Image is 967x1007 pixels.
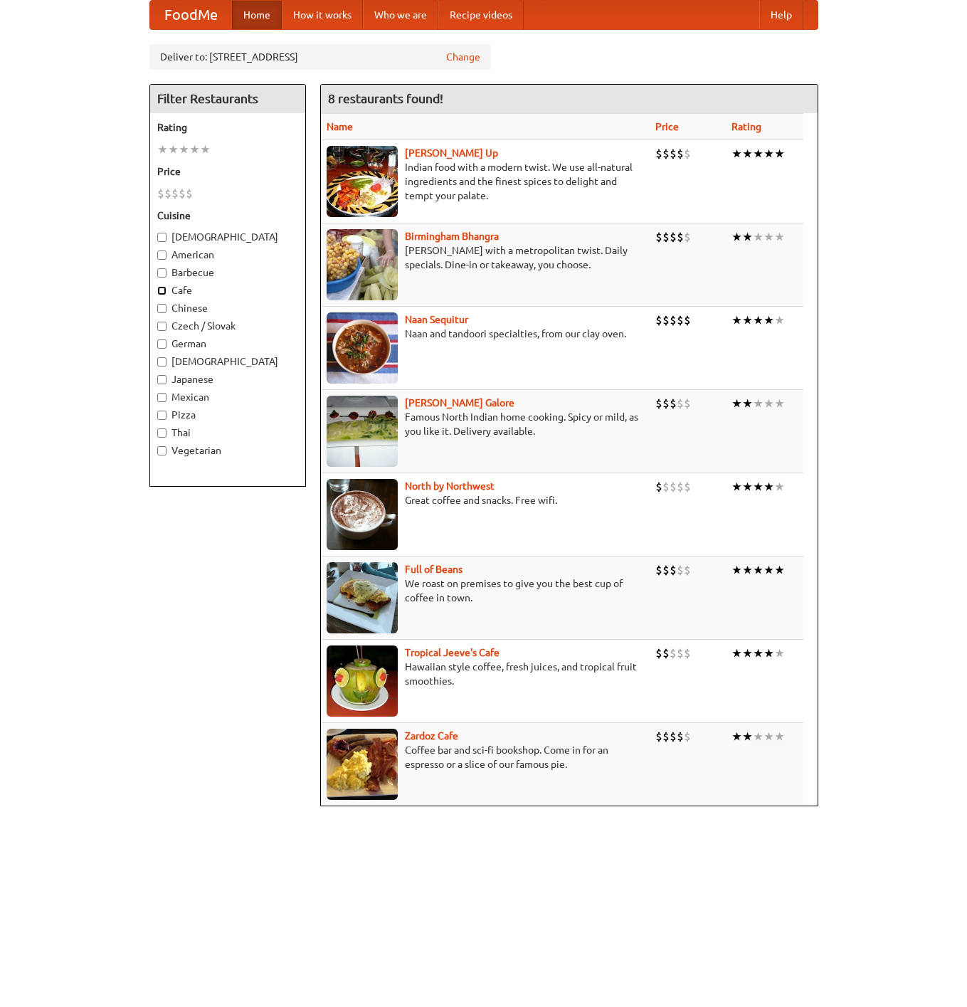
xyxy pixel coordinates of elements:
a: Name [327,121,353,132]
img: north.jpg [327,479,398,550]
input: American [157,251,167,260]
li: $ [171,186,179,201]
label: Japanese [157,372,298,386]
li: $ [677,396,684,411]
p: Coffee bar and sci-fi bookshop. Come in for an espresso or a slice of our famous pie. [327,743,645,771]
p: Famous North Indian home cooking. Spicy or mild, as you like it. Delivery available. [327,410,645,438]
label: Vegetarian [157,443,298,458]
li: $ [684,146,691,162]
h5: Rating [157,120,298,135]
li: $ [677,562,684,578]
b: [PERSON_NAME] Up [405,147,498,159]
li: ★ [753,729,763,744]
li: ★ [157,142,168,157]
li: ★ [731,479,742,495]
input: Pizza [157,411,167,420]
label: [DEMOGRAPHIC_DATA] [157,354,298,369]
label: Cafe [157,283,298,297]
a: Zardoz Cafe [405,730,458,742]
h5: Cuisine [157,209,298,223]
p: We roast on premises to give you the best cup of coffee in town. [327,576,645,605]
input: [DEMOGRAPHIC_DATA] [157,233,167,242]
li: $ [662,146,670,162]
li: ★ [742,479,753,495]
li: $ [670,479,677,495]
li: $ [157,186,164,201]
h5: Price [157,164,298,179]
li: $ [655,146,662,162]
li: ★ [753,396,763,411]
label: Chinese [157,301,298,315]
a: Naan Sequitur [405,314,468,325]
li: ★ [742,312,753,328]
input: Japanese [157,375,167,384]
a: Help [759,1,803,29]
li: ★ [774,312,785,328]
label: German [157,337,298,351]
img: zardoz.jpg [327,729,398,800]
li: $ [677,146,684,162]
img: curryup.jpg [327,146,398,217]
li: $ [677,312,684,328]
a: Rating [731,121,761,132]
li: $ [684,479,691,495]
label: [DEMOGRAPHIC_DATA] [157,230,298,244]
a: North by Northwest [405,480,495,492]
li: $ [662,562,670,578]
a: Price [655,121,679,132]
input: [DEMOGRAPHIC_DATA] [157,357,167,367]
a: Birmingham Bhangra [405,231,499,242]
li: $ [655,312,662,328]
input: Thai [157,428,167,438]
li: $ [677,729,684,744]
input: Czech / Slovak [157,322,167,331]
a: Change [446,50,480,64]
li: $ [670,729,677,744]
label: Thai [157,426,298,440]
input: Vegetarian [157,446,167,455]
label: Czech / Slovak [157,319,298,333]
li: $ [655,729,662,744]
li: ★ [731,146,742,162]
li: ★ [731,562,742,578]
li: $ [684,729,691,744]
ng-pluralize: 8 restaurants found! [328,92,443,105]
li: $ [179,186,186,201]
img: beans.jpg [327,562,398,633]
li: ★ [742,729,753,744]
li: $ [670,562,677,578]
li: ★ [742,229,753,245]
li: ★ [742,562,753,578]
li: ★ [168,142,179,157]
li: ★ [731,396,742,411]
li: ★ [774,645,785,661]
li: ★ [753,146,763,162]
li: $ [670,146,677,162]
a: Recipe videos [438,1,524,29]
li: ★ [742,146,753,162]
p: [PERSON_NAME] with a metropolitan twist. Daily specials. Dine-in or takeaway, you choose. [327,243,645,272]
li: $ [655,396,662,411]
a: Tropical Jeeve's Cafe [405,647,500,658]
li: ★ [753,312,763,328]
li: ★ [763,396,774,411]
input: Chinese [157,304,167,313]
li: ★ [774,396,785,411]
li: $ [662,645,670,661]
b: Full of Beans [405,564,463,575]
li: $ [662,479,670,495]
input: Barbecue [157,268,167,278]
li: ★ [763,729,774,744]
p: Great coffee and snacks. Free wifi. [327,493,645,507]
li: ★ [763,562,774,578]
li: ★ [763,645,774,661]
li: ★ [763,312,774,328]
li: ★ [753,229,763,245]
li: ★ [753,479,763,495]
li: $ [684,396,691,411]
p: Naan and tandoori specialties, from our clay oven. [327,327,645,341]
li: ★ [731,312,742,328]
